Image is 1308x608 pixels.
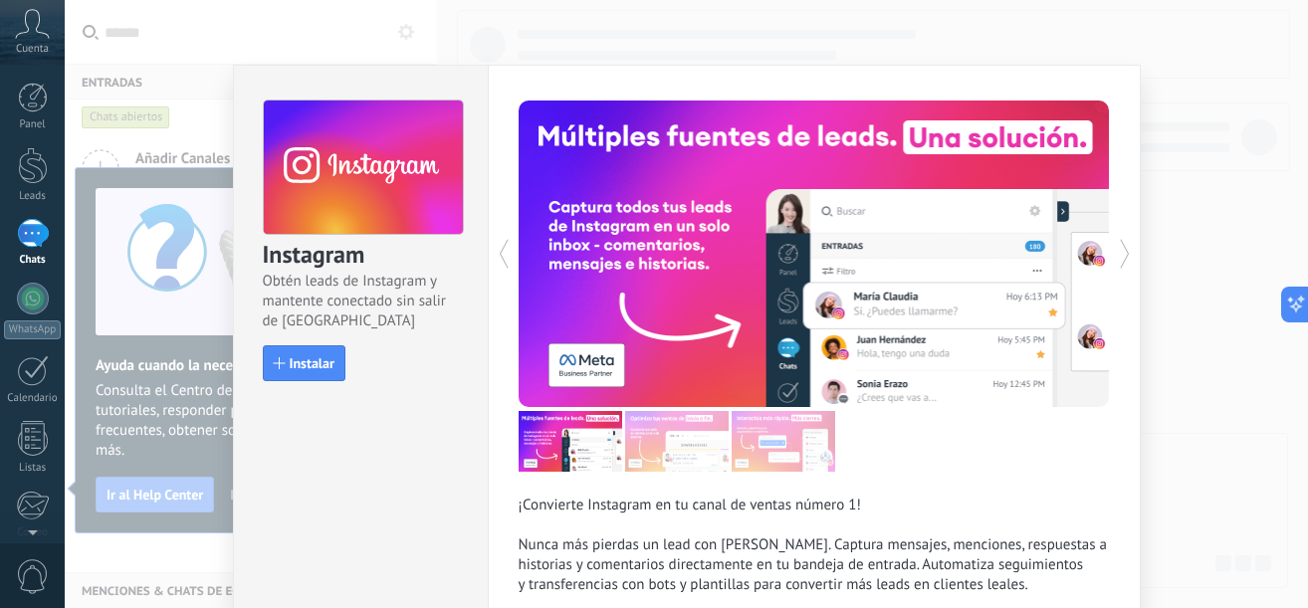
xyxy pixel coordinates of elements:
[290,356,334,370] span: Instalar
[4,118,62,131] div: Panel
[263,239,462,272] h3: Instagram
[4,254,62,267] div: Chats
[625,411,729,472] img: com_instagram_tour_2_es.png
[4,190,62,203] div: Leads
[263,345,345,381] button: Instalar
[4,462,62,475] div: Listas
[16,43,49,56] span: Cuenta
[263,272,462,331] span: Obtén leads de Instagram y mantente conectado sin salir de [GEOGRAPHIC_DATA]
[4,320,61,339] div: WhatsApp
[732,411,835,472] img: com_instagram_tour_3_es.png
[4,392,62,405] div: Calendario
[519,411,622,472] img: com_instagram_tour_1_es.png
